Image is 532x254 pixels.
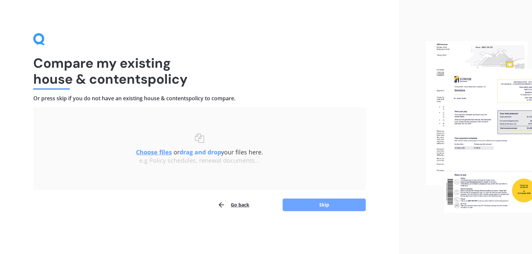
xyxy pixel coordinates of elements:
[217,198,249,212] button: Go back
[283,199,366,211] button: Skip
[136,148,263,156] span: or your files here.
[33,55,366,87] h1: Compare my existing house & contents policy
[33,95,366,102] h4: Or press skip if you do not have an existing house & contents policy to compare.
[180,148,221,156] b: drag and drop
[426,41,532,213] img: files.webp
[47,157,352,164] div: e.g Policy schedules, renewal documents...
[136,148,172,156] u: Choose files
